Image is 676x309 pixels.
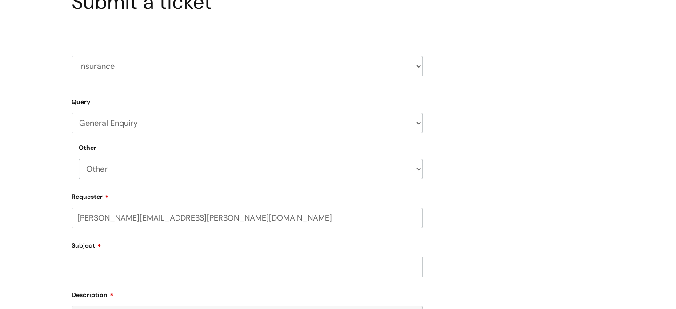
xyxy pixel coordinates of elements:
label: Requester [72,190,423,201]
label: Query [72,96,423,106]
label: Subject [72,239,423,249]
input: Email [72,208,423,228]
label: Description [72,288,423,299]
label: Other [79,144,96,152]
